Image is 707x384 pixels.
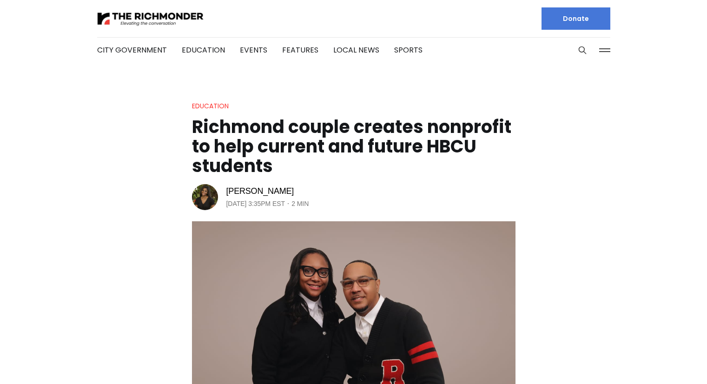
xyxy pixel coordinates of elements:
[240,45,267,55] a: Events
[294,198,312,209] span: 2 min
[575,43,589,57] button: Search this site
[628,338,707,384] iframe: portal-trigger
[182,45,225,55] a: Education
[226,185,295,197] a: [PERSON_NAME]
[97,11,204,27] img: The Richmonder
[542,7,610,30] a: Donate
[333,45,379,55] a: Local News
[192,117,515,176] h1: Richmond couple creates nonprofit to help current and future HBCU students
[97,45,167,55] a: City Government
[192,101,229,111] a: Education
[282,45,318,55] a: Features
[226,198,287,209] time: [DATE] 3:35PM EST
[192,184,218,210] img: Kendall Taylor
[394,45,423,55] a: Sports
